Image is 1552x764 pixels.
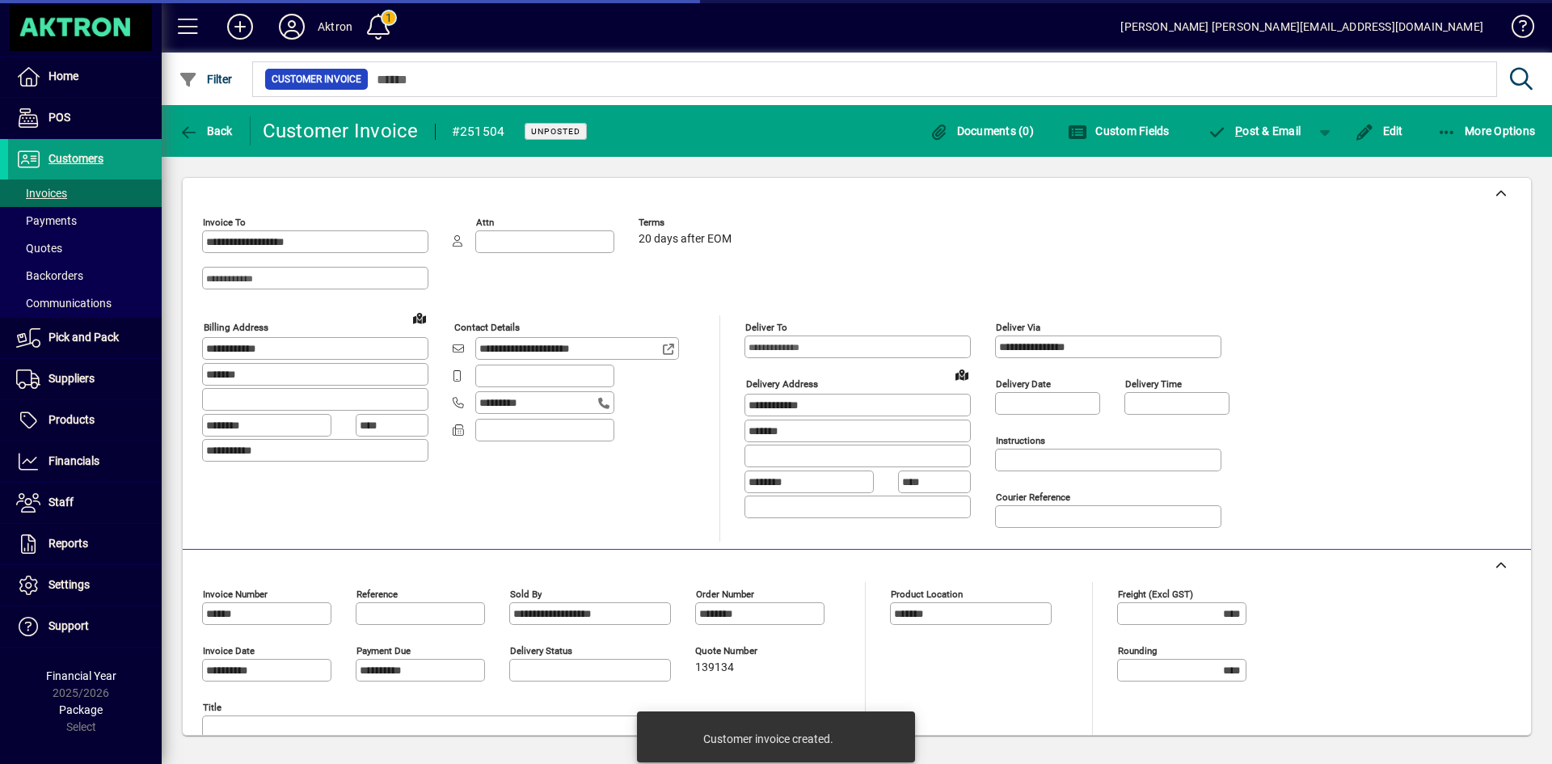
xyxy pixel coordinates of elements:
a: Communications [8,289,162,317]
span: Communications [16,297,112,310]
button: Post & Email [1200,116,1309,146]
span: Financial Year [46,669,116,682]
button: Custom Fields [1064,116,1174,146]
span: Customers [48,152,103,165]
a: Backorders [8,262,162,289]
mat-label: Delivery status [510,645,572,656]
span: Reports [48,537,88,550]
span: Payments [16,214,77,227]
a: Staff [8,483,162,523]
button: More Options [1433,116,1540,146]
a: Invoices [8,179,162,207]
div: Customer Invoice [263,118,419,144]
mat-label: Payment due [356,645,411,656]
a: Home [8,57,162,97]
span: POS [48,111,70,124]
span: Settings [48,578,90,591]
mat-label: Invoice date [203,645,255,656]
span: Back [179,125,233,137]
span: Terms [639,217,736,228]
a: Quotes [8,234,162,262]
mat-label: Invoice number [203,589,268,600]
div: #251504 [452,119,505,145]
mat-label: Deliver via [996,322,1040,333]
a: Pick and Pack [8,318,162,358]
mat-label: Order number [696,589,754,600]
span: Invoices [16,187,67,200]
span: Filter [179,73,233,86]
a: Suppliers [8,359,162,399]
a: POS [8,98,162,138]
a: View on map [949,361,975,387]
mat-label: Sold by [510,589,542,600]
button: Documents (0) [925,116,1038,146]
span: P [1235,125,1242,137]
div: [PERSON_NAME] [PERSON_NAME][EMAIL_ADDRESS][DOMAIN_NAME] [1120,14,1483,40]
a: View on map [407,305,432,331]
a: Knowledge Base [1499,3,1532,56]
span: 20 days after EOM [639,233,732,246]
mat-label: Courier Reference [996,492,1070,503]
span: Staff [48,496,74,509]
button: Profile [266,12,318,41]
a: Financials [8,441,162,482]
span: Financials [48,454,99,467]
span: Quote number [695,646,792,656]
span: Support [48,619,89,632]
span: Backorders [16,269,83,282]
mat-label: Delivery time [1125,378,1182,390]
div: Customer invoice created. [703,731,833,747]
a: Reports [8,524,162,564]
span: Suppliers [48,372,95,385]
button: Back [175,116,237,146]
span: Documents (0) [929,125,1034,137]
a: Settings [8,565,162,606]
span: Custom Fields [1068,125,1170,137]
mat-label: Rounding [1118,645,1157,656]
span: 139134 [695,661,734,674]
span: Quotes [16,242,62,255]
span: Edit [1355,125,1403,137]
span: Products [48,413,95,426]
a: Support [8,606,162,647]
mat-label: Attn [476,217,494,228]
mat-label: Reference [356,589,398,600]
button: Filter [175,65,237,94]
button: Edit [1351,116,1407,146]
a: Payments [8,207,162,234]
mat-label: Instructions [996,435,1045,446]
mat-label: Product location [891,589,963,600]
a: Products [8,400,162,441]
button: Add [214,12,266,41]
span: Pick and Pack [48,331,119,344]
mat-label: Freight (excl GST) [1118,589,1193,600]
span: Package [59,703,103,716]
span: Home [48,70,78,82]
mat-label: Invoice To [203,217,246,228]
mat-label: Delivery date [996,378,1051,390]
span: More Options [1437,125,1536,137]
span: ost & Email [1208,125,1301,137]
span: Unposted [531,126,580,137]
mat-label: Title [203,702,221,713]
div: Aktron [318,14,352,40]
span: Customer Invoice [272,71,361,87]
app-page-header-button: Back [162,116,251,146]
mat-label: Deliver To [745,322,787,333]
